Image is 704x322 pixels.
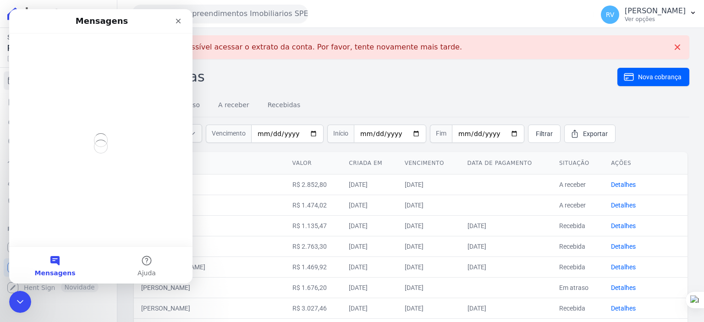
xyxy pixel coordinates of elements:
td: [DATE] [341,257,397,277]
td: [DATE] [397,257,460,277]
td: [DATE] [341,174,397,195]
td: [DATE] [460,257,552,277]
iframe: Intercom live chat [9,9,192,284]
p: Ver opções [625,16,686,23]
th: Criada em [341,152,397,175]
td: Recebida [552,257,604,277]
td: R$ 3.027,46 [285,298,342,318]
iframe: Intercom live chat [9,291,31,313]
a: Negativação [4,192,113,211]
td: Recebida [552,215,604,236]
td: [DATE] [341,195,397,215]
span: Ajuda [128,261,147,267]
h2: Cobranças [132,66,617,87]
a: Detalhes [611,263,636,271]
td: [DATE] [397,215,460,236]
span: Exportar [583,129,608,138]
td: [DATE] [460,236,552,257]
th: Cliente [134,152,285,175]
a: Conta Hent Novidade [4,258,113,277]
a: A receber [216,94,251,118]
td: [DATE] [397,174,460,195]
td: [DATE] [341,298,397,318]
span: RV [606,11,615,18]
span: Filtrar [536,129,553,138]
td: [PERSON_NAME] [134,215,285,236]
a: Recebidas [266,94,302,118]
td: [DATE] [341,236,397,257]
a: Exportar [564,125,616,143]
td: DAVI [PERSON_NAME] [134,257,285,277]
td: A receber [552,195,604,215]
td: [DATE] [460,298,552,318]
td: [DATE] [397,277,460,298]
a: Filtrar [528,125,561,143]
td: [PERSON_NAME] [134,236,285,257]
td: [DATE] [397,236,460,257]
span: Vencimento [206,125,251,143]
a: Cobranças [4,71,113,90]
td: Em atraso [552,277,604,298]
td: R$ 2.763,30 [285,236,342,257]
span: [DATE] 13:55 [7,55,99,63]
span: Nova cobrança [638,72,682,82]
a: Detalhes [611,222,636,229]
a: Detalhes [611,305,636,312]
th: Valor [285,152,342,175]
div: Plataformas [7,224,110,235]
th: Ações [604,152,687,175]
td: [DATE] [341,277,397,298]
td: [DATE] [397,195,460,215]
td: [DATE] [397,298,460,318]
td: [PERSON_NAME] [134,277,285,298]
p: Não foi possível acessar o extrato da conta. Por favor, tente novamente mais tarde. [154,43,462,52]
td: R$ 1.469,92 [285,257,342,277]
td: R$ 1.474,02 [285,195,342,215]
th: Vencimento [397,152,460,175]
th: Data de pagamento [460,152,552,175]
a: Recebíveis [4,238,113,257]
th: Situação [552,152,604,175]
span: Saldo atual [7,33,99,42]
td: [PERSON_NAME] [134,195,285,215]
a: Nova transferência [4,112,113,130]
a: Clientes [4,172,113,191]
td: R$ 1.135,47 [285,215,342,236]
td: A receber [552,174,604,195]
span: Mensagens [26,261,66,267]
a: Detalhes [611,181,636,188]
a: Detalhes [611,202,636,209]
nav: Sidebar [7,71,110,297]
td: Recebida [552,236,604,257]
p: [PERSON_NAME] [625,6,686,16]
a: Extrato [4,92,113,110]
a: Detalhes [611,284,636,291]
td: [PERSON_NAME] [134,298,285,318]
button: RV [PERSON_NAME] Ver opções [594,2,704,27]
a: Detalhes [611,243,636,250]
a: Troca de Arquivos [4,152,113,170]
td: Recebida [552,298,604,318]
button: Smart Ape Empreendimentos Imobiliarios SPE LTDA [132,5,308,23]
span: R$ 37.683,76 [7,42,99,55]
td: [DATE] [341,215,397,236]
td: R$ 1.676,20 [285,277,342,298]
button: Ajuda [92,238,183,274]
td: R$ 2.852,80 [285,174,342,195]
span: Fim [430,125,452,143]
td: [DATE] [460,215,552,236]
span: Início [327,125,354,143]
td: [PERSON_NAME] [134,174,285,195]
a: Nova cobrança [617,68,689,86]
a: Pagamentos [4,132,113,150]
